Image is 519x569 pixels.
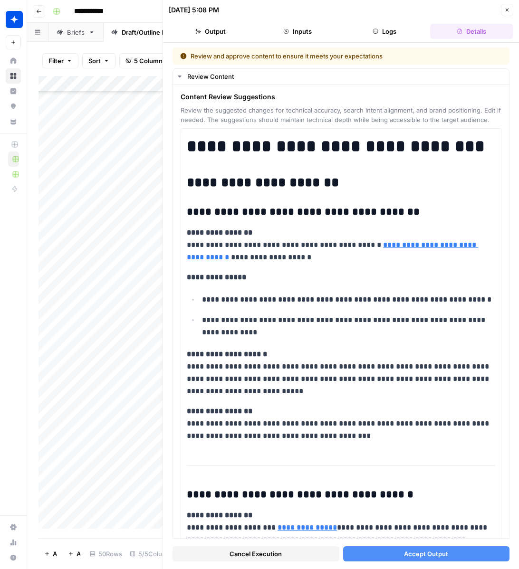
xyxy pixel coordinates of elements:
span: Filter [48,56,64,66]
div: Review and approve content to ensure it meets your expectations [180,51,442,61]
a: Draft/Outline Reviews [103,23,205,42]
img: Wiz Logo [6,11,23,28]
div: Briefs [67,28,85,37]
span: Cancel Execution [230,549,282,559]
div: Draft/Outline Reviews [122,28,187,37]
a: Opportunities [6,99,21,114]
div: 50 Rows [86,546,126,561]
span: 5 Columns [134,56,166,66]
span: Accept Output [404,549,448,559]
button: Sort [82,53,115,68]
div: [DATE] 5:08 PM [169,5,219,15]
button: Add Row [38,546,62,561]
a: Home [6,53,21,68]
button: Add 10 Rows [62,546,86,561]
button: Output [169,24,252,39]
span: Review the suggested changes for technical accuracy, search intent alignment, and brand positioni... [181,105,501,124]
span: Add Row [53,549,57,559]
a: Briefs [48,23,103,42]
button: 5 Columns [119,53,172,68]
a: Browse [6,68,21,84]
span: Content Review Suggestions [181,92,501,102]
button: Logs [343,24,426,39]
a: Your Data [6,114,21,129]
div: Review Content [187,72,503,81]
button: Details [430,24,513,39]
a: Settings [6,520,21,535]
span: Add 10 Rows [77,549,80,559]
a: Insights [6,84,21,99]
button: Review Content [173,69,509,84]
button: Cancel Execution [173,546,339,561]
button: Workspace: Wiz [6,8,21,31]
button: Filter [42,53,78,68]
a: Usage [6,535,21,550]
button: Accept Output [343,546,510,561]
button: Inputs [256,24,339,39]
button: Help + Support [6,550,21,565]
span: Sort [88,56,101,66]
div: 5/5 Columns [126,546,179,561]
